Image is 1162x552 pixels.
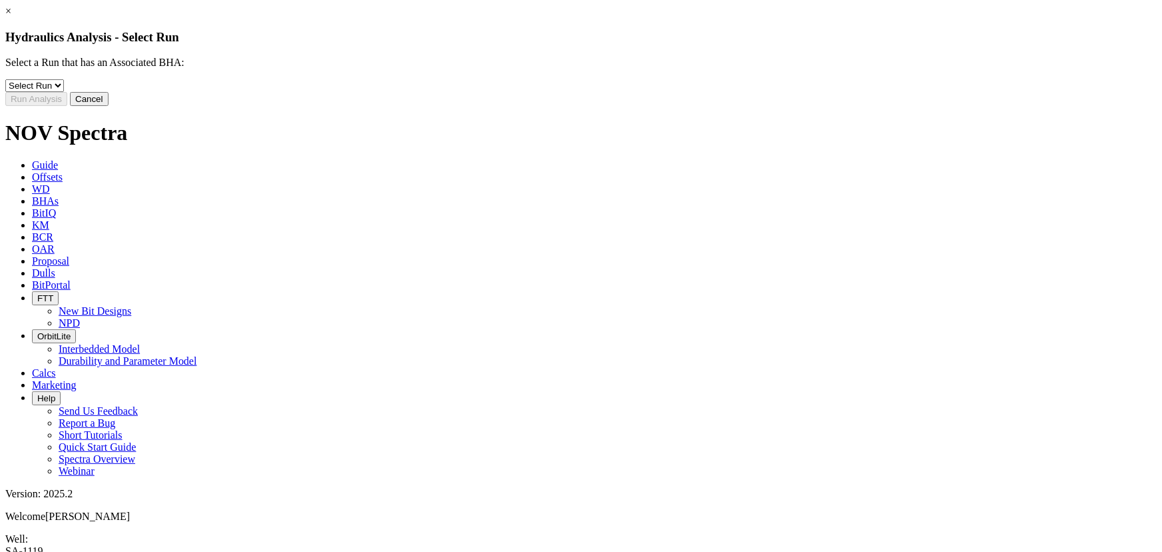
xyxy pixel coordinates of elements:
span: Guide [32,159,58,171]
a: Webinar [59,465,95,477]
span: BCR [32,231,53,243]
a: Interbedded Model [59,343,140,355]
a: Report a Bug [59,417,115,429]
div: Version: 2025.2 [5,488,1157,500]
a: Spectra Overview [59,453,135,465]
a: Durability and Parameter Model [59,355,197,367]
span: Offsets [32,171,63,183]
span: Help [37,393,55,403]
span: Marketing [32,379,77,391]
span: [PERSON_NAME] [45,511,130,522]
span: FTT [37,293,53,303]
h1: NOV Spectra [5,121,1157,145]
span: KM [32,219,49,231]
span: BitIQ [32,207,56,219]
a: NPD [59,317,80,329]
p: Welcome [5,511,1157,523]
span: BitPortal [32,279,71,291]
span: WD [32,183,50,195]
a: New Bit Designs [59,305,131,317]
a: × [5,5,11,17]
h3: Hydraulics Analysis - Select Run [5,30,1157,45]
span: BHAs [32,195,59,207]
p: Select a Run that has an Associated BHA: [5,57,1157,69]
span: OAR [32,243,55,255]
a: Send Us Feedback [59,405,138,417]
span: Proposal [32,255,69,267]
a: Quick Start Guide [59,441,136,453]
span: Dulls [32,267,55,279]
button: Cancel [70,92,109,106]
span: OrbitLite [37,331,71,341]
a: Short Tutorials [59,429,123,441]
button: Run Analysis [5,92,67,106]
span: Calcs [32,367,56,379]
